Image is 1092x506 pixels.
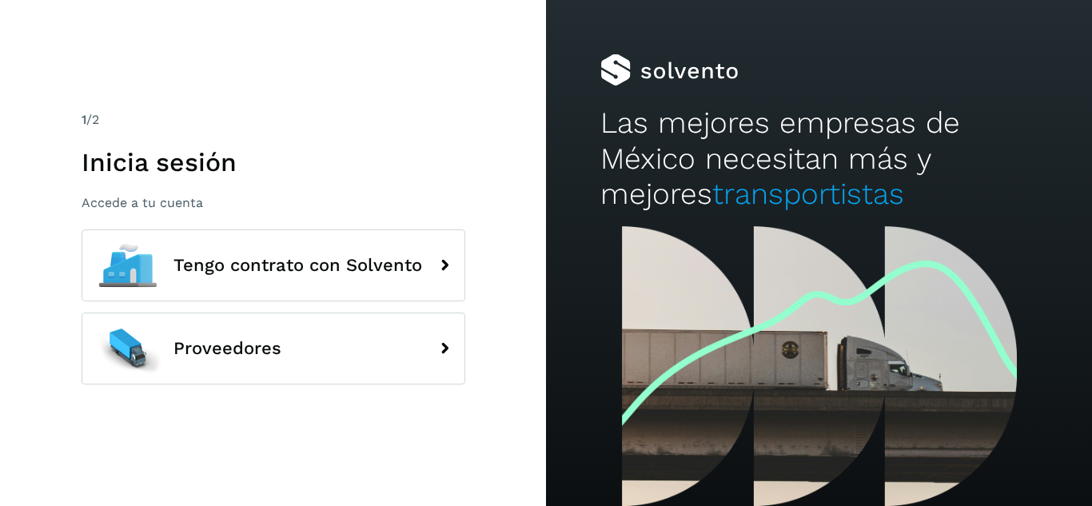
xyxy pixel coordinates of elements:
[82,147,465,177] h1: Inicia sesión
[173,256,422,275] span: Tengo contrato con Solvento
[712,177,904,211] span: transportistas
[82,229,465,301] button: Tengo contrato con Solvento
[600,106,1037,212] h2: Las mejores empresas de México necesitan más y mejores
[82,112,86,127] span: 1
[82,195,465,210] p: Accede a tu cuenta
[82,110,465,129] div: /2
[173,339,281,358] span: Proveedores
[82,313,465,384] button: Proveedores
